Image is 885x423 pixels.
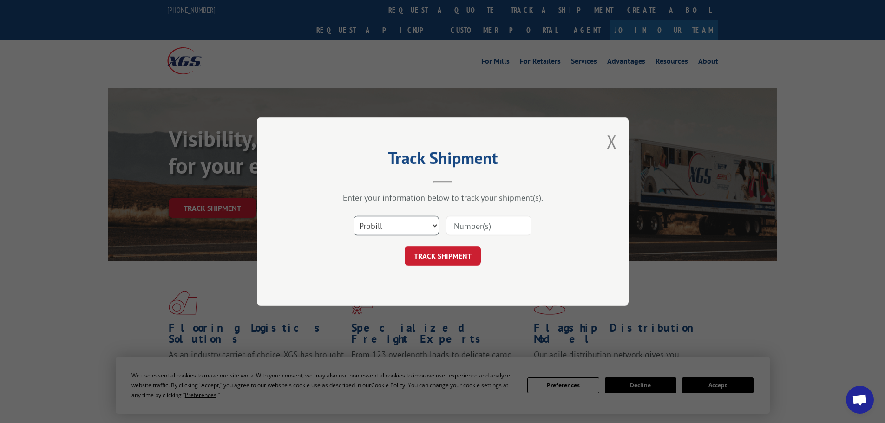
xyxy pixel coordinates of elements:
[303,192,582,203] div: Enter your information below to track your shipment(s).
[405,246,481,266] button: TRACK SHIPMENT
[846,386,874,414] a: Open chat
[303,151,582,169] h2: Track Shipment
[607,129,617,154] button: Close modal
[446,216,531,235] input: Number(s)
